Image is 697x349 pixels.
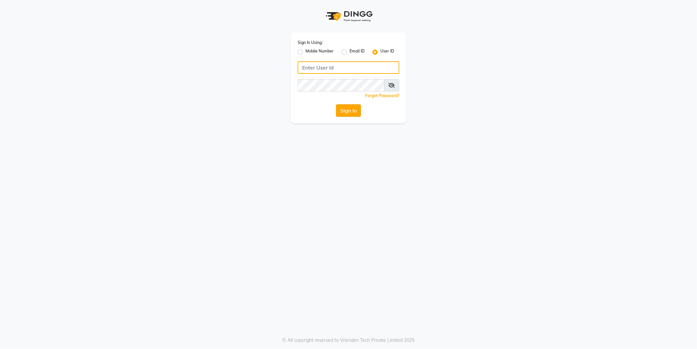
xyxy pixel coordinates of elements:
[322,7,375,26] img: logo1.svg
[349,48,365,56] label: Email ID
[380,48,394,56] label: User ID
[298,61,399,74] input: Username
[298,40,323,46] label: Sign In Using:
[365,93,399,98] a: Forgot Password?
[336,104,361,117] button: Sign In
[306,48,334,56] label: Mobile Number
[298,79,385,92] input: Username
